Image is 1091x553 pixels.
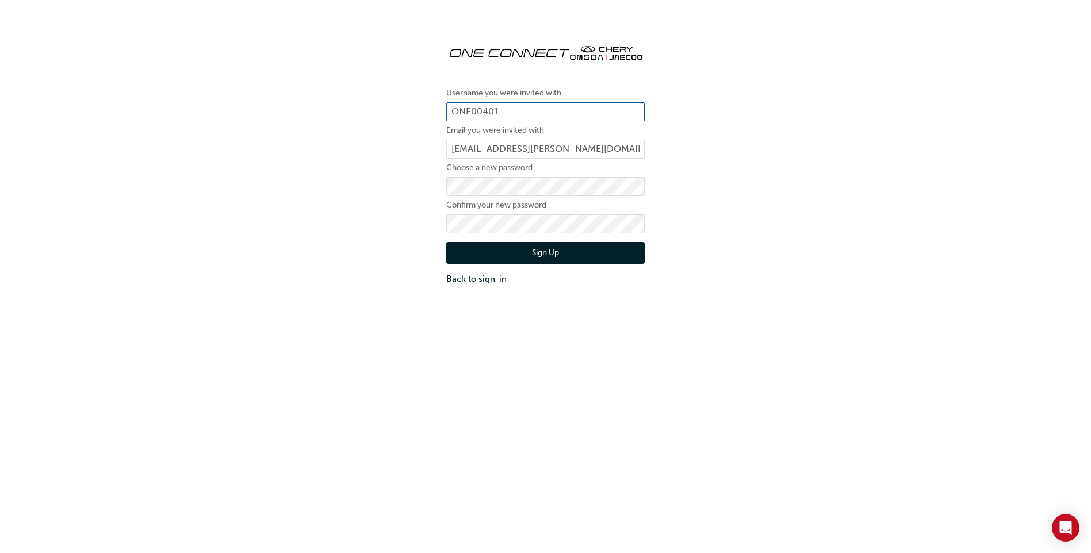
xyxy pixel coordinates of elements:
input: Username [446,102,645,122]
label: Confirm your new password [446,198,645,212]
a: Back to sign-in [446,272,645,286]
label: Choose a new password [446,161,645,175]
label: Username you were invited with [446,86,645,100]
div: Open Intercom Messenger [1052,514,1079,542]
img: oneconnect [446,34,645,69]
label: Email you were invited with [446,124,645,137]
button: Sign Up [446,242,645,264]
